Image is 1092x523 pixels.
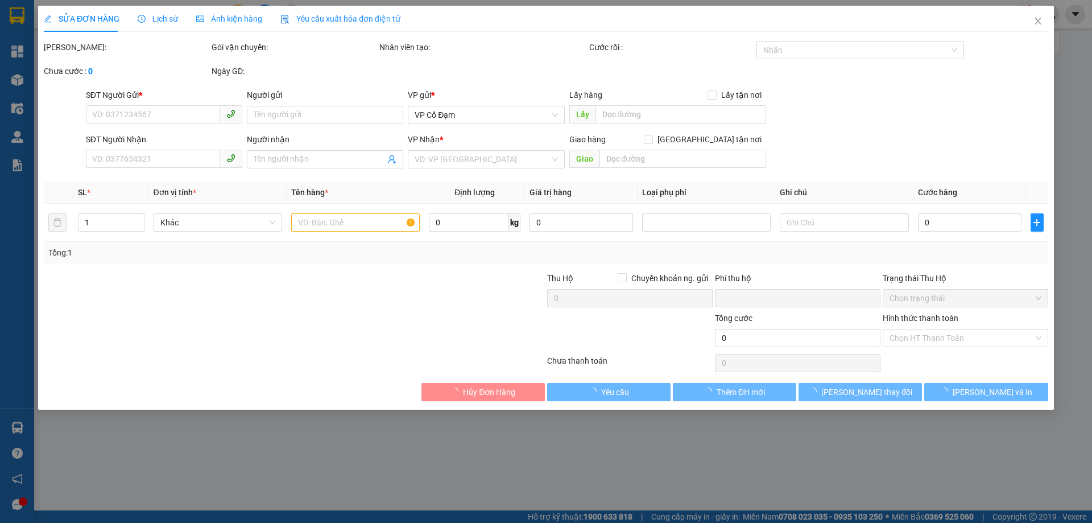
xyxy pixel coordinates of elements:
span: loading [704,388,717,396]
div: Chưa cước : [44,65,209,77]
span: VP Nhận [408,135,440,144]
span: Định lượng [454,188,495,197]
span: Yêu cầu [601,386,629,398]
span: Lịch sử [138,14,178,23]
div: Tổng: 1 [48,246,421,259]
span: Hủy Đơn Hàng [463,386,515,398]
label: Hình thức thanh toán [883,314,958,323]
span: [PERSON_NAME] và In [953,386,1032,398]
span: Lấy tận nơi [717,89,766,101]
div: Người gửi [247,89,403,101]
span: Giao [569,150,599,168]
span: VP Cổ Đạm [415,106,558,123]
span: Thêm ĐH mới [717,386,765,398]
span: loading [940,388,953,396]
span: Giao hàng [569,135,606,144]
div: SĐT Người Nhận [86,133,242,146]
div: SĐT Người Gửi [86,89,242,101]
span: close [1033,17,1043,26]
span: loading [809,388,821,396]
th: Ghi chú [776,182,913,204]
div: Nhân viên tạo: [379,41,587,53]
button: delete [48,213,67,232]
div: Gói vận chuyển: [212,41,377,53]
button: Thêm ĐH mới [673,383,796,401]
button: Yêu cầu [547,383,671,401]
span: loading [589,388,601,396]
div: Ngày GD: [212,65,377,77]
span: kg [509,213,520,232]
span: SỬA ĐƠN HÀNG [44,14,119,23]
input: Dọc đường [595,105,766,123]
div: Người nhận [247,133,403,146]
div: Phí thu hộ [715,272,880,289]
span: Tổng cước [715,314,752,323]
span: edit [44,15,52,23]
span: Yêu cầu xuất hóa đơn điện tử [280,14,400,23]
input: VD: Bàn, Ghế [291,213,420,232]
span: phone [226,154,235,163]
b: 0 [88,67,93,76]
button: [PERSON_NAME] và In [925,383,1048,401]
input: Dọc đường [599,150,766,168]
span: Lấy hàng [569,90,602,100]
span: picture [196,15,204,23]
button: plus [1031,213,1043,232]
span: user-add [388,155,397,164]
span: Tên hàng [291,188,328,197]
span: Giá trị hàng [530,188,572,197]
span: [PERSON_NAME] thay đổi [821,386,912,398]
span: Khác [160,214,275,231]
span: phone [226,109,235,118]
div: Chưa thanh toán [546,355,714,374]
span: Ảnh kiện hàng [196,14,262,23]
span: Chọn trạng thái [890,290,1041,307]
div: Cước rồi : [589,41,755,53]
div: VP gửi [408,89,565,101]
span: loading [450,388,463,396]
span: Cước hàng [918,188,957,197]
span: plus [1031,218,1043,227]
span: clock-circle [138,15,146,23]
button: [PERSON_NAME] thay đổi [799,383,922,401]
div: [PERSON_NAME]: [44,41,209,53]
button: Hủy Đơn Hàng [421,383,545,401]
img: icon [280,15,289,24]
div: Trạng thái Thu Hộ [883,272,1048,285]
span: Chuyển khoản ng. gửi [627,272,713,285]
span: SL [78,188,88,197]
span: [GEOGRAPHIC_DATA] tận nơi [653,133,766,146]
button: Close [1022,6,1054,38]
th: Loại phụ phí [638,182,775,204]
span: Lấy [569,105,595,123]
span: Đơn vị tính [154,188,196,197]
span: Thu Hộ [547,274,573,283]
input: Ghi Chú [780,213,909,232]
